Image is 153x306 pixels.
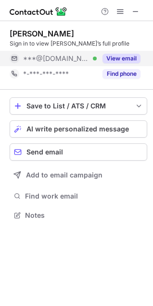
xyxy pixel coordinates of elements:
span: Notes [25,211,143,220]
button: Find work email [10,189,147,203]
img: ContactOut v5.3.10 [10,6,67,17]
div: Save to List / ATS / CRM [26,102,130,110]
span: Find work email [25,192,143,200]
button: Notes [10,209,147,222]
button: Reveal Button [102,54,140,63]
button: AI write personalized message [10,120,147,138]
button: Send email [10,143,147,161]
span: Send email [26,148,63,156]
span: ***@[DOMAIN_NAME] [23,54,89,63]
button: Add to email campaign [10,166,147,184]
div: [PERSON_NAME] [10,29,74,38]
span: AI write personalized message [26,125,129,133]
button: save-profile-one-click [10,97,147,115]
span: Add to email campaign [26,171,102,179]
div: Sign in to view [PERSON_NAME]’s full profile [10,39,147,48]
button: Reveal Button [102,69,140,79]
